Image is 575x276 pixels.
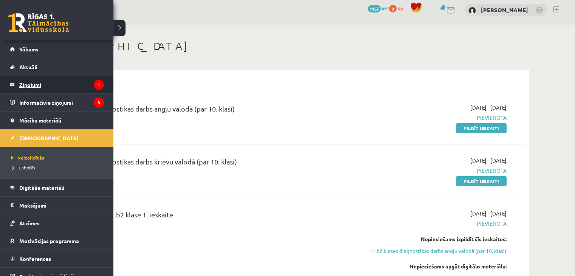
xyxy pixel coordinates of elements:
[481,6,528,14] a: [PERSON_NAME]
[456,176,507,186] a: Pildīt ieskaiti
[10,232,104,250] a: Motivācijas programma
[10,76,104,93] a: Ziņojumi1
[9,155,44,161] span: Neizpildītās
[368,5,388,11] a: 1167 mP
[19,64,37,70] span: Aktuāli
[10,112,104,129] a: Mācību materiāli
[382,5,388,11] span: mP
[468,7,476,14] img: Marta Laķe
[456,123,507,133] a: Pildīt ieskaiti
[470,209,507,217] span: [DATE] - [DATE]
[19,197,104,214] legend: Maksājumi
[470,104,507,112] span: [DATE] - [DATE]
[94,98,104,108] i: 3
[19,220,40,226] span: Atzīmes
[45,40,529,53] h1: [DEMOGRAPHIC_DATA]
[470,157,507,164] span: [DATE] - [DATE]
[57,104,353,118] div: 11.b2 klases diagnostikas darbs angļu valodā (par 10. klasi)
[57,209,353,223] div: Angļu valoda JK 11.b2 klase 1. ieskaite
[19,117,61,124] span: Mācību materiāli
[10,58,104,76] a: Aktuāli
[10,250,104,267] a: Konferences
[94,80,104,90] i: 1
[9,164,106,171] a: Izlabotās
[19,184,64,191] span: Digitālie materiāli
[19,94,104,111] legend: Informatīvie ziņojumi
[19,255,51,262] span: Konferences
[10,40,104,58] a: Sākums
[364,167,507,175] span: Pievienota
[364,114,507,122] span: Pievienota
[19,135,79,141] span: [DEMOGRAPHIC_DATA]
[389,5,397,12] span: 0
[398,5,403,11] span: xp
[10,197,104,214] a: Maksājumi
[10,214,104,232] a: Atzīmes
[364,220,507,228] span: Pievienota
[19,46,39,53] span: Sākums
[368,5,381,12] span: 1167
[9,164,35,171] span: Izlabotās
[364,235,507,243] div: Nepieciešams izpildīt šīs ieskaites:
[10,94,104,111] a: Informatīvie ziņojumi3
[389,5,406,11] a: 0 xp
[364,262,507,270] div: Nepieciešams apgūt digitālo materiālu:
[57,157,353,171] div: 11.b2 klases diagnostikas darbs krievu valodā (par 10. klasi)
[10,129,104,147] a: [DEMOGRAPHIC_DATA]
[9,154,106,161] a: Neizpildītās
[19,76,104,93] legend: Ziņojumi
[10,179,104,196] a: Digitālie materiāli
[8,13,69,32] a: Rīgas 1. Tālmācības vidusskola
[364,247,507,255] a: 11.b2 klases diagnostikas darbs angļu valodā (par 10. klasi)
[19,237,79,244] span: Motivācijas programma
